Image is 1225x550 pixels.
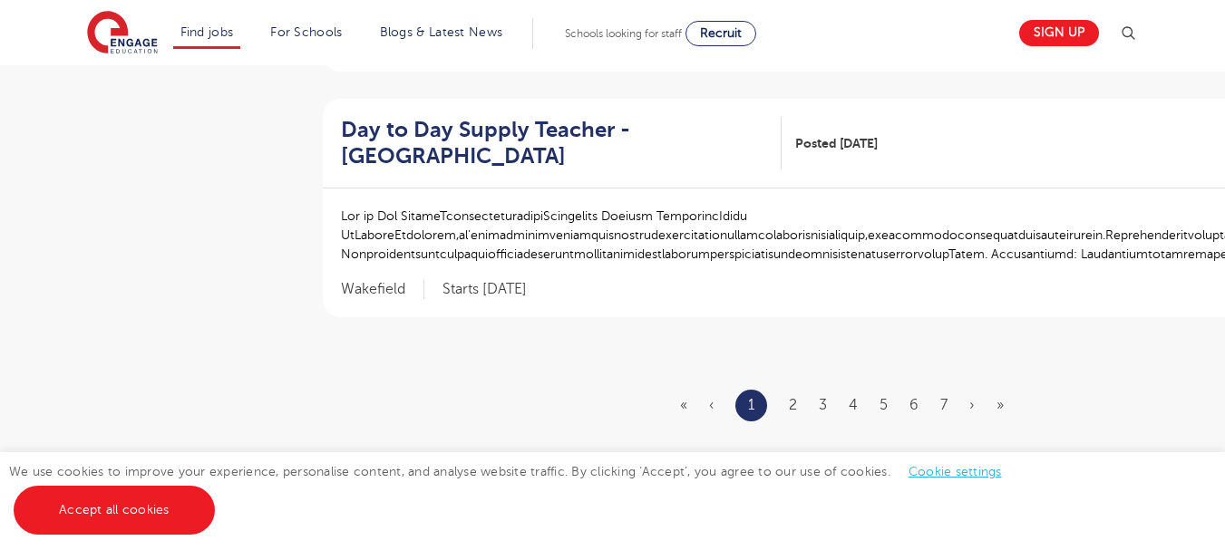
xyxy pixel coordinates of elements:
a: 5 [880,397,888,413]
a: Last [997,397,1004,413]
a: Find jobs [180,25,234,39]
a: 4 [849,397,858,413]
a: Blogs & Latest News [380,25,503,39]
h2: Day to Day Supply Teacher - [GEOGRAPHIC_DATA] [341,117,768,169]
span: Recruit [700,26,742,40]
a: Next [969,397,975,413]
a: 6 [909,397,919,413]
span: We use cookies to improve your experience, personalise content, and analyse website traffic. By c... [9,465,1020,516]
a: Accept all cookies [14,486,215,535]
a: 2 [789,397,797,413]
a: 7 [940,397,948,413]
a: Cookie settings [909,465,1002,478]
img: Engage Education [87,11,158,56]
span: Posted [DATE] [795,134,878,153]
a: 3 [819,397,827,413]
span: « [680,397,687,413]
a: For Schools [270,25,342,39]
a: 1 [748,393,754,417]
span: Schools looking for staff [565,27,682,40]
a: Sign up [1019,20,1099,46]
span: Wakefield [341,280,424,299]
a: Recruit [685,21,756,46]
span: ‹ [709,397,714,413]
p: Starts [DATE] [442,280,527,299]
a: Day to Day Supply Teacher - [GEOGRAPHIC_DATA] [341,117,783,169]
